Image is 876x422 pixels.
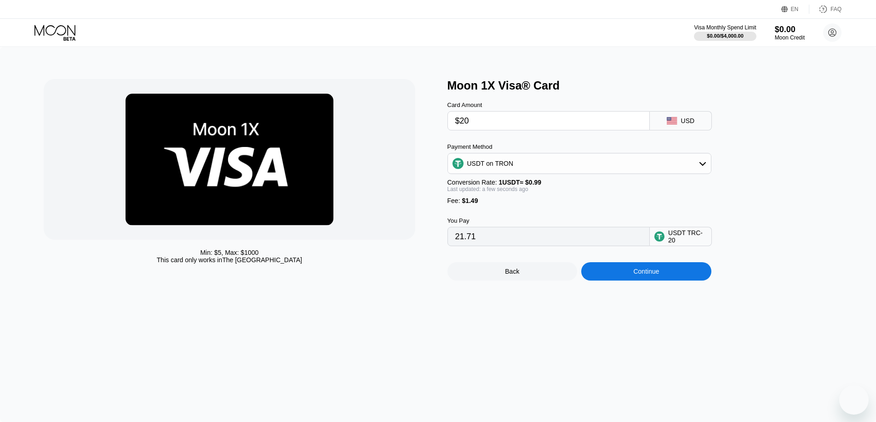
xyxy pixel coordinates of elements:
[681,117,695,124] div: USD
[775,25,805,34] div: $0.00
[839,385,869,415] iframe: Schaltfläche zum Öffnen des Messaging-Fensters
[447,79,842,92] div: Moon 1X Visa® Card
[668,229,707,244] div: USDT TRC-20
[775,34,805,41] div: Moon Credit
[447,101,650,108] div: Card Amount
[633,268,659,275] div: Continue
[462,197,478,204] span: $1.49
[781,5,809,14] div: EN
[499,179,542,186] span: 1 USDT ≈ $0.99
[809,5,842,14] div: FAQ
[447,186,711,192] div: Last updated: a few seconds ago
[791,6,799,12] div: EN
[447,179,711,186] div: Conversion Rate:
[694,24,756,31] div: Visa Monthly Spend Limit
[447,217,650,224] div: You Pay
[467,160,514,167] div: USDT on TRON
[707,33,744,39] div: $0.00 / $4,000.00
[581,262,711,281] div: Continue
[157,256,302,264] div: This card only works in The [GEOGRAPHIC_DATA]
[447,262,578,281] div: Back
[455,112,642,130] input: $0.00
[200,249,258,256] div: Min: $ 5 , Max: $ 1000
[447,197,711,204] div: Fee :
[448,154,711,173] div: USDT on TRON
[694,24,756,41] div: Visa Monthly Spend Limit$0.00/$4,000.00
[447,143,711,150] div: Payment Method
[505,268,519,275] div: Back
[775,25,805,41] div: $0.00Moon Credit
[830,6,842,12] div: FAQ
